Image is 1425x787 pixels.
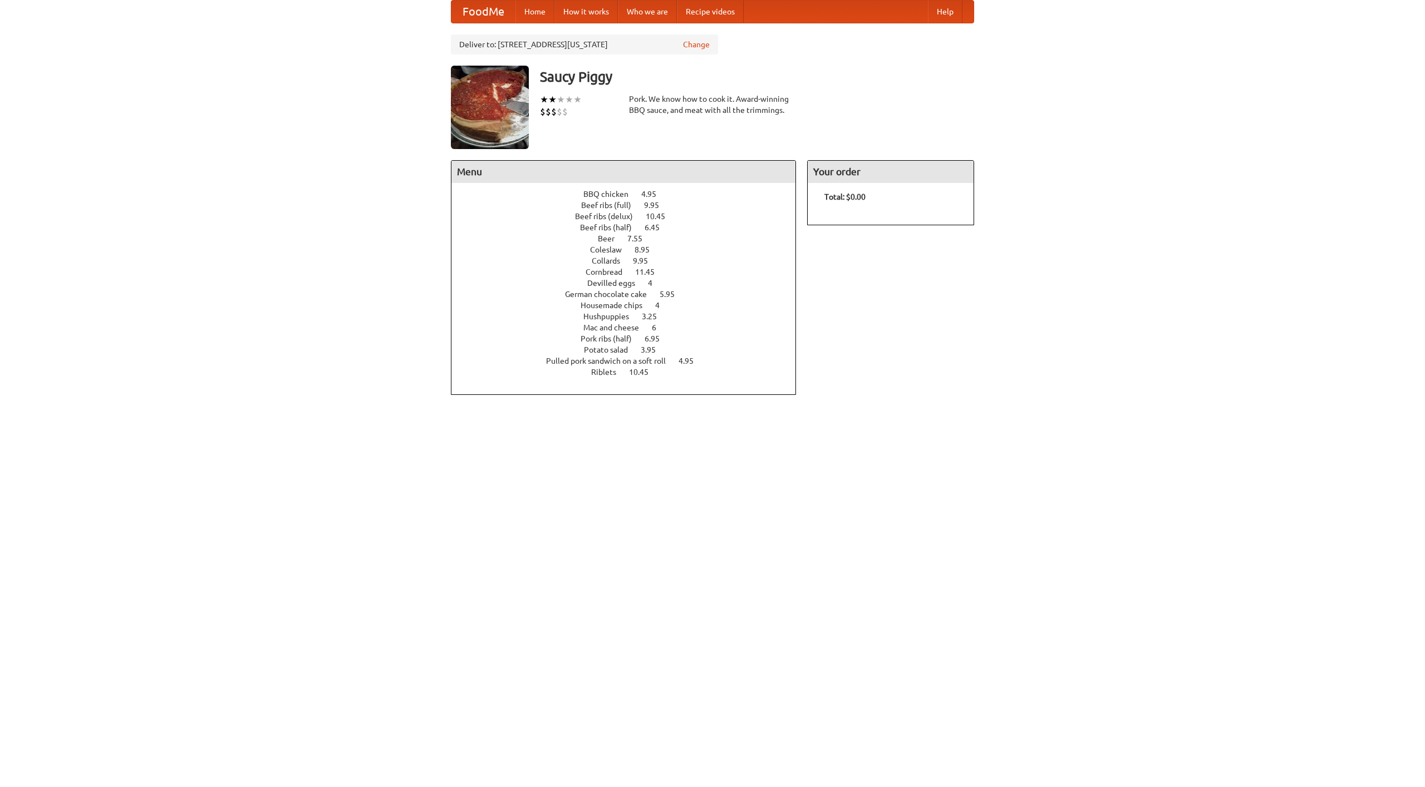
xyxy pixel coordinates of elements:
span: 4 [648,279,664,288]
span: 8.95 [635,245,661,254]
span: Collards [592,256,631,265]
span: 10.45 [629,368,660,377]
span: 5.95 [660,290,686,299]
span: BBQ chicken [583,190,640,199]
li: ★ [548,93,557,106]
a: Beer 7.55 [598,234,663,243]
li: $ [562,106,568,118]
div: Pork. We know how to cook it. Award-winning BBQ sauce, and meat with all the trimmings. [629,93,796,116]
a: Beef ribs (full) 9.95 [581,201,680,210]
a: Potato salad 3.95 [584,345,676,354]
span: German chocolate cake [565,290,658,299]
span: 3.25 [642,312,668,321]
a: FoodMe [451,1,515,23]
span: Housemade chips [581,301,653,310]
li: $ [540,106,546,118]
span: 3.95 [641,345,667,354]
li: ★ [540,93,548,106]
span: 7.55 [627,234,653,243]
span: Beef ribs (half) [580,223,643,232]
h4: Your order [808,161,974,183]
span: 4.95 [641,190,667,199]
span: 4.95 [679,357,705,365]
a: Help [928,1,962,23]
a: Hushpuppies 3.25 [583,312,677,321]
span: 9.95 [633,256,659,265]
span: Pulled pork sandwich on a soft roll [546,357,677,365]
span: 9.95 [644,201,670,210]
a: Devilled eggs 4 [587,279,673,288]
b: Total: $0.00 [824,192,866,201]
a: Pork ribs (half) 6.95 [581,334,680,343]
a: Riblets 10.45 [591,368,669,377]
a: Change [683,39,710,50]
span: 6.45 [645,223,671,232]
span: Pork ribs (half) [581,334,643,343]
li: $ [557,106,562,118]
a: BBQ chicken 4.95 [583,190,677,199]
a: Beef ribs (delux) 10.45 [575,212,686,221]
span: 6.95 [645,334,671,343]
a: How it works [554,1,618,23]
a: Recipe videos [677,1,744,23]
li: ★ [557,93,565,106]
span: Beef ribs (full) [581,201,642,210]
span: Devilled eggs [587,279,646,288]
a: German chocolate cake 5.95 [565,290,695,299]
span: Cornbread [586,268,633,276]
a: Mac and cheese 6 [583,323,677,332]
span: Riblets [591,368,627,377]
li: $ [546,106,551,118]
li: ★ [573,93,582,106]
li: $ [551,106,557,118]
a: Home [515,1,554,23]
a: Who we are [618,1,677,23]
span: 6 [652,323,667,332]
span: Hushpuppies [583,312,640,321]
h4: Menu [451,161,795,183]
span: Beef ribs (delux) [575,212,644,221]
li: ★ [565,93,573,106]
span: Potato salad [584,345,639,354]
a: Housemade chips 4 [581,301,680,310]
span: Mac and cheese [583,323,650,332]
a: Pulled pork sandwich on a soft roll 4.95 [546,357,714,365]
h3: Saucy Piggy [540,66,974,88]
span: 10.45 [646,212,676,221]
a: Beef ribs (half) 6.45 [580,223,680,232]
a: Collards 9.95 [592,256,669,265]
span: 11.45 [635,268,666,276]
span: Coleslaw [590,245,633,254]
a: Coleslaw 8.95 [590,245,670,254]
span: 4 [655,301,671,310]
span: Beer [598,234,626,243]
a: Cornbread 11.45 [586,268,675,276]
img: angular.jpg [451,66,529,149]
div: Deliver to: [STREET_ADDRESS][US_STATE] [451,34,718,55]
